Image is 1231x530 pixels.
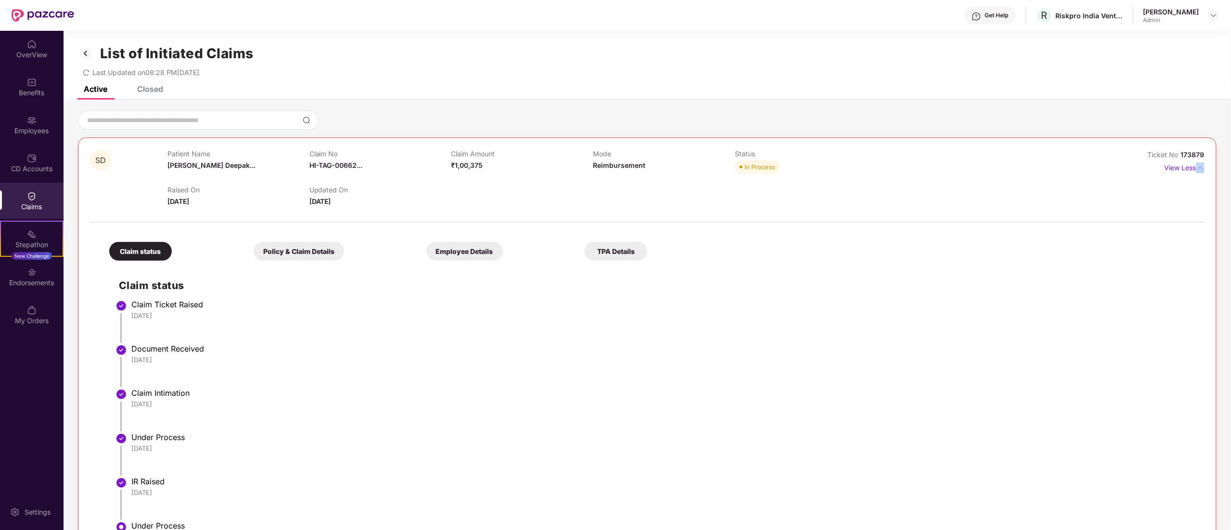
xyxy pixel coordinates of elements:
[167,186,309,194] p: Raised On
[309,161,363,169] span: HI-TAG-00662...
[593,161,645,169] span: Reimbursement
[27,39,37,49] img: svg+xml;base64,PHN2ZyBpZD0iSG9tZSIgeG1sbnM9Imh0dHA6Ly93d3cudzMub3JnLzIwMDAvc3ZnIiB3aWR0aD0iMjAiIG...
[78,45,93,62] img: svg+xml;base64,PHN2ZyB3aWR0aD0iMzIiIGhlaWdodD0iMzIiIHZpZXdCb3g9IjAgMCAzMiAzMiIgZmlsbD0ibm9uZSIgeG...
[95,156,106,164] span: SD
[1,240,63,250] div: Stepathon
[972,12,981,21] img: svg+xml;base64,PHN2ZyBpZD0iSGVscC0zMngzMiIgeG1sbnM9Imh0dHA6Ly93d3cudzMub3JnLzIwMDAvc3ZnIiB3aWR0aD...
[92,68,199,76] span: Last Updated on 08:28 PM[DATE]
[27,267,37,277] img: svg+xml;base64,PHN2ZyBpZD0iRW5kb3JzZW1lbnRzIiB4bWxucz0iaHR0cDovL3d3dy53My5vcmcvMjAwMC9zdmciIHdpZH...
[83,68,90,76] span: redo
[1148,151,1181,159] span: Ticket No
[585,242,647,261] div: TPA Details
[12,252,52,260] div: New Challenge
[309,197,331,205] span: [DATE]
[1143,7,1199,16] div: [PERSON_NAME]
[1041,10,1048,21] span: R
[744,162,775,172] div: In Process
[167,161,256,169] span: [PERSON_NAME] Deepak...
[985,12,1009,19] div: Get Help
[27,305,37,315] img: svg+xml;base64,PHN2ZyBpZD0iTXlfT3JkZXJzIiBkYXRhLW5hbWU9Ik15IE9yZGVycyIgeG1sbnM9Imh0dHA6Ly93d3cudz...
[137,84,163,94] div: Closed
[593,150,735,158] p: Mode
[115,389,127,400] img: svg+xml;base64,PHN2ZyBpZD0iU3RlcC1Eb25lLTMyeDMyIiB4bWxucz0iaHR0cDovL3d3dy53My5vcmcvMjAwMC9zdmciIH...
[131,388,1195,398] div: Claim Intimation
[115,300,127,312] img: svg+xml;base64,PHN2ZyBpZD0iU3RlcC1Eb25lLTMyeDMyIiB4bWxucz0iaHR0cDovL3d3dy53My5vcmcvMjAwMC9zdmciIH...
[254,242,344,261] div: Policy & Claim Details
[10,507,20,517] img: svg+xml;base64,PHN2ZyBpZD0iU2V0dGluZy0yMHgyMCIgeG1sbnM9Imh0dHA6Ly93d3cudzMub3JnLzIwMDAvc3ZnIiB3aW...
[27,153,37,163] img: svg+xml;base64,PHN2ZyBpZD0iQ0RfQWNjb3VudHMiIGRhdGEtbmFtZT0iQ0QgQWNjb3VudHMiIHhtbG5zPSJodHRwOi8vd3...
[131,344,1195,353] div: Document Received
[84,84,107,94] div: Active
[303,116,310,124] img: svg+xml;base64,PHN2ZyBpZD0iU2VhcmNoLTMyeDMyIiB4bWxucz0iaHR0cDovL3d3dy53My5vcmcvMjAwMC9zdmciIHdpZH...
[1143,16,1199,24] div: Admin
[131,477,1195,486] div: IR Raised
[100,45,254,62] h1: List of Initiated Claims
[109,242,172,261] div: Claim status
[119,278,1195,293] h2: Claim status
[12,9,74,22] img: New Pazcare Logo
[1181,151,1205,159] span: 173879
[115,433,127,444] img: svg+xml;base64,PHN2ZyBpZD0iU3RlcC1Eb25lLTMyeDMyIiB4bWxucz0iaHR0cDovL3d3dy53My5vcmcvMjAwMC9zdmciIH...
[451,161,483,169] span: ₹1,00,375
[309,150,451,158] p: Claim No
[451,150,593,158] p: Claim Amount
[131,300,1195,309] div: Claim Ticket Raised
[131,355,1195,364] div: [DATE]
[131,400,1195,408] div: [DATE]
[167,150,309,158] p: Patient Name
[22,507,53,517] div: Settings
[309,186,451,194] p: Updated On
[735,150,877,158] p: Status
[1165,160,1205,173] p: View Less
[27,115,37,125] img: svg+xml;base64,PHN2ZyBpZD0iRW1wbG95ZWVzIiB4bWxucz0iaHR0cDovL3d3dy53My5vcmcvMjAwMC9zdmciIHdpZHRoPS...
[131,311,1195,320] div: [DATE]
[167,197,189,205] span: [DATE]
[426,242,503,261] div: Employee Details
[131,432,1195,442] div: Under Process
[1210,12,1218,19] img: svg+xml;base64,PHN2ZyBpZD0iRHJvcGRvd24tMzJ4MzIiIHhtbG5zPSJodHRwOi8vd3d3LnczLm9yZy8yMDAwL3N2ZyIgd2...
[115,477,127,489] img: svg+xml;base64,PHN2ZyBpZD0iU3RlcC1Eb25lLTMyeDMyIiB4bWxucz0iaHR0cDovL3d3dy53My5vcmcvMjAwMC9zdmciIH...
[1196,163,1205,173] img: svg+xml;base64,PHN2ZyB4bWxucz0iaHR0cDovL3d3dy53My5vcmcvMjAwMC9zdmciIHdpZHRoPSIxNyIgaGVpZ2h0PSIxNy...
[115,344,127,356] img: svg+xml;base64,PHN2ZyBpZD0iU3RlcC1Eb25lLTMyeDMyIiB4bWxucz0iaHR0cDovL3d3dy53My5vcmcvMjAwMC9zdmciIH...
[131,488,1195,497] div: [DATE]
[131,444,1195,453] div: [DATE]
[27,77,37,87] img: svg+xml;base64,PHN2ZyBpZD0iQmVuZWZpdHMiIHhtbG5zPSJodHRwOi8vd3d3LnczLm9yZy8yMDAwL3N2ZyIgd2lkdGg9Ij...
[27,229,37,239] img: svg+xml;base64,PHN2ZyB4bWxucz0iaHR0cDovL3d3dy53My5vcmcvMjAwMC9zdmciIHdpZHRoPSIyMSIgaGVpZ2h0PSIyMC...
[1056,11,1123,20] div: Riskpro India Ventures Private Limited
[27,191,37,201] img: svg+xml;base64,PHN2ZyBpZD0iQ2xhaW0iIHhtbG5zPSJodHRwOi8vd3d3LnczLm9yZy8yMDAwL3N2ZyIgd2lkdGg9IjIwIi...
